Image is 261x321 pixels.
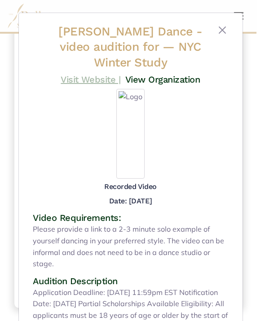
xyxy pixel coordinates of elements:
span: video audition for [60,40,159,53]
a: Visit Website | [61,74,120,85]
span: Please provide a link to a 2-3 minute solo example of yourself dancing in your preferred style. T... [33,224,228,269]
h4: Audition Description [33,275,228,287]
h5: Date: [DATE] [109,197,152,205]
span: Video Requirements: [33,212,121,223]
h5: Recorded Video [104,182,156,192]
span: [PERSON_NAME] Dance - [58,24,203,53]
a: View Organization [125,74,200,85]
button: Close [217,25,228,35]
img: Logo [116,89,145,179]
span: — NYC Winter Study [94,40,201,69]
